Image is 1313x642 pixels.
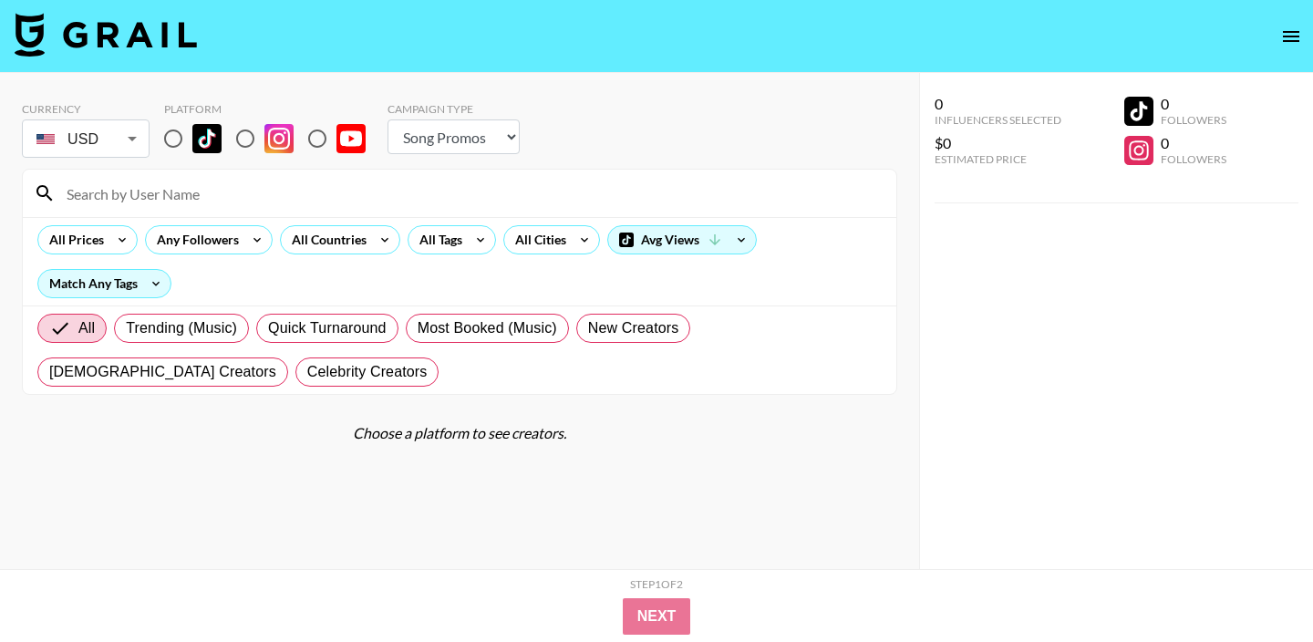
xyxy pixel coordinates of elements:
[38,270,171,297] div: Match Any Tags
[146,226,243,254] div: Any Followers
[22,424,897,442] div: Choose a platform to see creators.
[38,226,108,254] div: All Prices
[408,226,466,254] div: All Tags
[268,317,387,339] span: Quick Turnaround
[15,13,197,57] img: Grail Talent
[26,123,146,155] div: USD
[935,113,1061,127] div: Influencers Selected
[418,317,557,339] span: Most Booked (Music)
[164,102,380,116] div: Platform
[1161,95,1226,113] div: 0
[1161,152,1226,166] div: Followers
[935,95,1061,113] div: 0
[588,317,679,339] span: New Creators
[49,361,276,383] span: [DEMOGRAPHIC_DATA] Creators
[1161,134,1226,152] div: 0
[281,226,370,254] div: All Countries
[56,179,885,208] input: Search by User Name
[1273,18,1309,55] button: open drawer
[22,102,150,116] div: Currency
[388,102,520,116] div: Campaign Type
[264,124,294,153] img: Instagram
[935,134,1061,152] div: $0
[1161,113,1226,127] div: Followers
[608,226,756,254] div: Avg Views
[126,317,237,339] span: Trending (Music)
[192,124,222,153] img: TikTok
[935,152,1061,166] div: Estimated Price
[504,226,570,254] div: All Cities
[336,124,366,153] img: YouTube
[630,577,683,591] div: Step 1 of 2
[623,598,691,635] button: Next
[78,317,95,339] span: All
[307,361,428,383] span: Celebrity Creators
